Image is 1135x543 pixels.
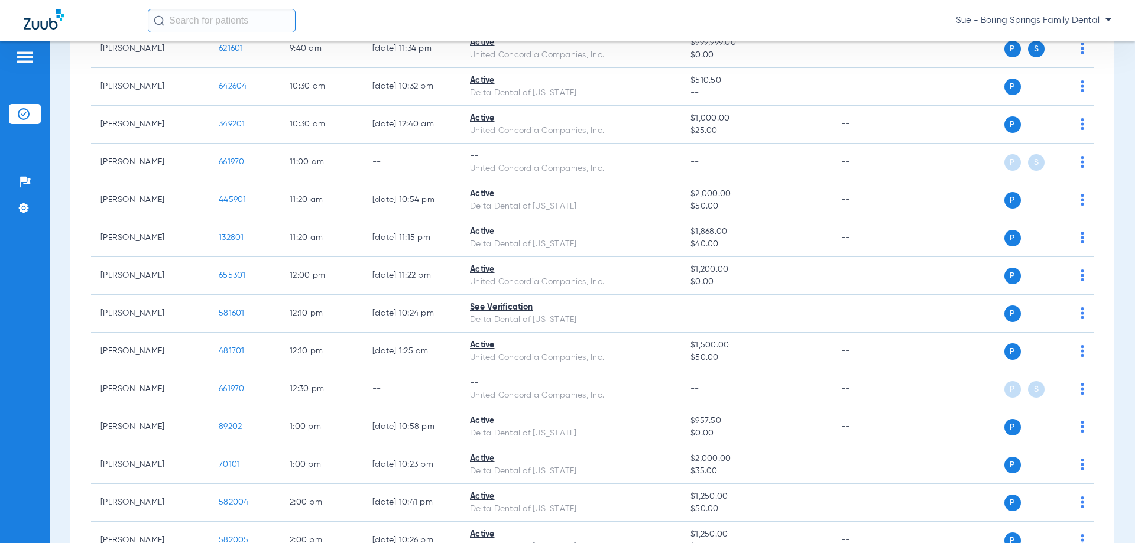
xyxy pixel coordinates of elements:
[1004,381,1021,398] span: P
[280,257,363,295] td: 12:00 PM
[219,347,245,355] span: 481701
[219,422,242,431] span: 89202
[832,68,912,106] td: --
[1004,495,1021,511] span: P
[832,484,912,522] td: --
[690,158,699,166] span: --
[470,503,672,515] div: Delta Dental of [US_STATE]
[470,427,672,440] div: Delta Dental of [US_STATE]
[1004,192,1021,209] span: P
[91,257,209,295] td: [PERSON_NAME]
[91,68,209,106] td: [PERSON_NAME]
[470,339,672,352] div: Active
[1081,118,1084,130] img: group-dot-blue.svg
[690,226,822,238] span: $1,868.00
[1081,232,1084,243] img: group-dot-blue.svg
[470,150,672,162] div: --
[91,484,209,522] td: [PERSON_NAME]
[280,446,363,484] td: 1:00 PM
[91,30,209,68] td: [PERSON_NAME]
[832,446,912,484] td: --
[363,333,461,370] td: [DATE] 1:25 AM
[832,30,912,68] td: --
[832,333,912,370] td: --
[91,295,209,333] td: [PERSON_NAME]
[470,453,672,465] div: Active
[363,68,461,106] td: [DATE] 10:32 PM
[690,238,822,251] span: $40.00
[690,309,699,317] span: --
[1081,156,1084,168] img: group-dot-blue.svg
[470,276,672,288] div: United Concordia Companies, Inc.
[280,219,363,257] td: 11:20 AM
[1081,345,1084,357] img: group-dot-blue.svg
[1004,457,1021,473] span: P
[832,370,912,408] td: --
[832,181,912,219] td: --
[470,200,672,213] div: Delta Dental of [US_STATE]
[470,188,672,200] div: Active
[690,490,822,503] span: $1,250.00
[219,82,247,90] span: 642604
[470,301,672,314] div: See Verification
[1081,194,1084,206] img: group-dot-blue.svg
[1004,268,1021,284] span: P
[470,162,672,175] div: United Concordia Companies, Inc.
[690,188,822,200] span: $2,000.00
[690,49,822,61] span: $0.00
[470,112,672,125] div: Active
[363,295,461,333] td: [DATE] 10:24 PM
[91,446,209,484] td: [PERSON_NAME]
[1081,43,1084,54] img: group-dot-blue.svg
[280,144,363,181] td: 11:00 AM
[219,460,240,469] span: 70101
[91,408,209,446] td: [PERSON_NAME]
[219,385,245,393] span: 661970
[470,415,672,427] div: Active
[690,87,822,99] span: --
[690,339,822,352] span: $1,500.00
[832,408,912,446] td: --
[470,37,672,49] div: Active
[91,333,209,370] td: [PERSON_NAME]
[363,408,461,446] td: [DATE] 10:58 PM
[690,465,822,477] span: $35.00
[1004,41,1021,57] span: P
[91,106,209,144] td: [PERSON_NAME]
[470,528,672,541] div: Active
[91,370,209,408] td: [PERSON_NAME]
[832,144,912,181] td: --
[470,389,672,402] div: United Concordia Companies, Inc.
[15,50,34,64] img: hamburger-icon
[832,295,912,333] td: --
[363,144,461,181] td: --
[690,415,822,427] span: $957.50
[690,200,822,213] span: $50.00
[832,257,912,295] td: --
[1004,116,1021,133] span: P
[690,385,699,393] span: --
[219,120,245,128] span: 349201
[363,370,461,408] td: --
[470,226,672,238] div: Active
[690,528,822,541] span: $1,250.00
[690,276,822,288] span: $0.00
[956,15,1111,27] span: Sue - Boiling Springs Family Dental
[690,453,822,465] span: $2,000.00
[280,370,363,408] td: 12:30 PM
[470,377,672,389] div: --
[1081,459,1084,470] img: group-dot-blue.svg
[1028,41,1045,57] span: S
[219,196,247,204] span: 445901
[363,446,461,484] td: [DATE] 10:23 PM
[363,106,461,144] td: [DATE] 12:40 AM
[219,158,245,166] span: 661970
[219,233,244,242] span: 132801
[690,503,822,515] span: $50.00
[690,125,822,137] span: $25.00
[154,15,164,26] img: Search Icon
[1076,486,1135,543] iframe: Chat Widget
[1004,79,1021,95] span: P
[470,87,672,99] div: Delta Dental of [US_STATE]
[219,309,245,317] span: 581601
